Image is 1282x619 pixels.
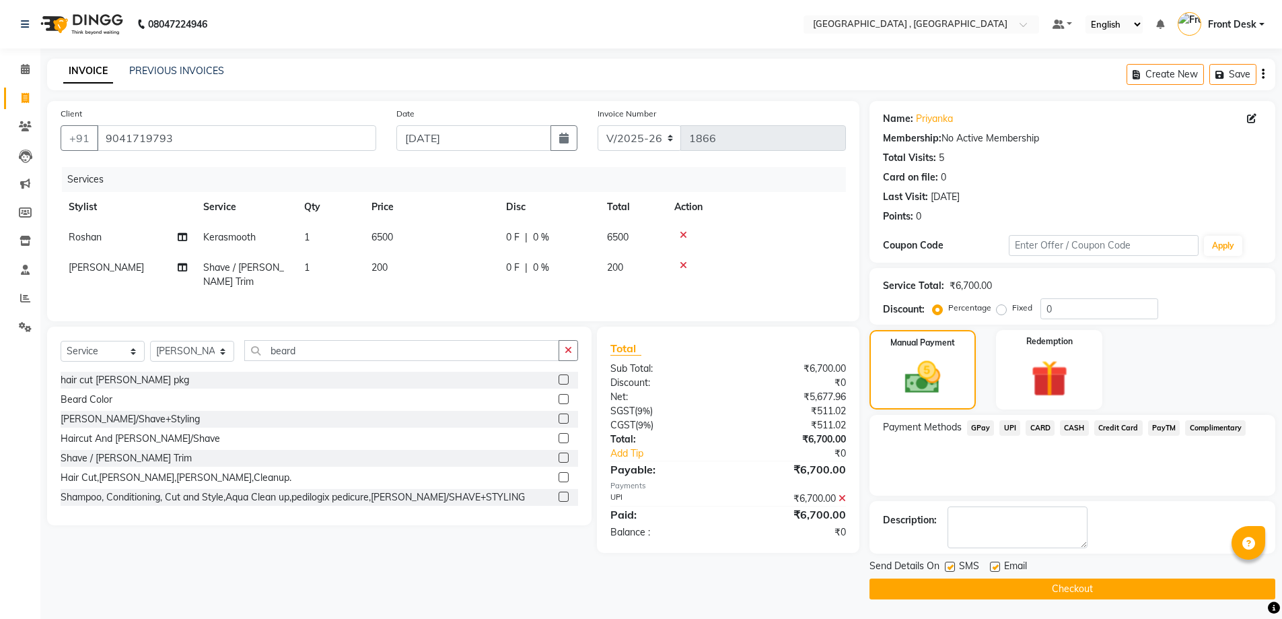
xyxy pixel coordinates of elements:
span: Complimentary [1185,420,1246,436]
th: Disc [498,192,599,222]
div: Name: [883,112,913,126]
div: ( ) [600,418,728,432]
button: Create New [1127,64,1204,85]
div: Service Total: [883,279,944,293]
span: 6500 [607,231,629,243]
label: Manual Payment [890,337,955,349]
div: ₹511.02 [728,404,856,418]
label: Redemption [1026,335,1073,348]
span: Roshan [69,231,102,243]
a: INVOICE [63,59,113,84]
label: Client [61,108,82,120]
span: | [525,230,528,245]
span: 0 F [506,230,520,245]
div: Discount: [600,376,728,390]
div: Coupon Code [883,238,1009,253]
div: Description: [883,513,937,527]
label: Invoice Number [598,108,656,120]
th: Stylist [61,192,195,222]
div: ₹0 [750,447,856,461]
input: Enter Offer / Coupon Code [1009,235,1199,256]
div: Beard Color [61,393,112,407]
th: Action [666,192,846,222]
div: Total Visits: [883,151,936,165]
span: | [525,261,528,275]
img: Front Desk [1178,12,1201,36]
label: Percentage [948,302,991,314]
img: _gift.svg [1020,356,1079,401]
span: 1 [304,261,310,273]
span: 1 [304,231,310,243]
div: ( ) [600,404,728,418]
a: Priyanka [916,112,953,126]
span: 9% [637,405,650,416]
span: 0 F [506,261,520,275]
span: Front Desk [1208,18,1256,32]
div: Haircut And [PERSON_NAME]/Shave [61,432,220,446]
th: Qty [296,192,363,222]
div: ₹0 [728,376,856,390]
div: Shave / [PERSON_NAME] Trim [61,451,192,465]
span: CARD [1026,420,1055,436]
div: Payments [610,480,845,492]
span: UPI [999,420,1020,436]
div: ₹511.02 [728,418,856,432]
div: Payable: [600,461,728,478]
div: Services [62,167,856,192]
span: 9% [638,420,651,430]
div: ₹5,677.96 [728,390,856,404]
div: ₹6,700.00 [728,362,856,376]
span: Shave / [PERSON_NAME] Trim [203,261,284,288]
span: Kerasmooth [203,231,256,243]
span: 200 [371,261,388,273]
input: Search or Scan [244,340,559,361]
span: GPay [967,420,995,436]
div: ₹0 [728,525,856,540]
div: ₹6,700.00 [728,432,856,447]
th: Service [195,192,296,222]
span: 0 % [533,230,549,245]
div: Paid: [600,507,728,523]
div: Card on file: [883,170,938,185]
span: 0 % [533,261,549,275]
div: Net: [600,390,728,404]
label: Date [396,108,415,120]
a: PREVIOUS INVOICES [129,65,224,77]
span: Send Details On [869,559,939,576]
label: Fixed [1012,302,1032,314]
div: [DATE] [931,190,960,204]
div: Last Visit: [883,190,928,204]
div: hair cut [PERSON_NAME] pkg [61,373,189,387]
img: logo [34,5,127,43]
input: Search by Name/Mobile/Email/Code [97,125,376,151]
a: Add Tip [600,447,749,461]
div: [PERSON_NAME]/Shave+Styling [61,412,200,426]
span: CGST [610,419,635,431]
div: 5 [939,151,944,165]
button: Checkout [869,579,1275,599]
div: Points: [883,209,913,224]
th: Price [363,192,498,222]
span: [PERSON_NAME] [69,261,144,273]
span: Payment Methods [883,420,962,434]
div: 0 [916,209,921,224]
div: Sub Total: [600,362,728,376]
div: Membership: [883,131,941,145]
span: SMS [959,559,979,576]
div: Discount: [883,302,925,317]
th: Total [599,192,666,222]
button: Apply [1204,236,1242,256]
div: ₹6,700.00 [728,492,856,506]
span: SGST [610,405,635,417]
div: Hair Cut,[PERSON_NAME],[PERSON_NAME],Cleanup. [61,471,291,485]
div: ₹6,700.00 [728,461,856,478]
div: ₹6,700.00 [950,279,992,293]
span: 200 [607,261,623,273]
button: +91 [61,125,98,151]
span: CASH [1060,420,1089,436]
div: No Active Membership [883,131,1262,145]
div: ₹6,700.00 [728,507,856,523]
span: 6500 [371,231,393,243]
span: Total [610,341,641,356]
span: Credit Card [1094,420,1143,436]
